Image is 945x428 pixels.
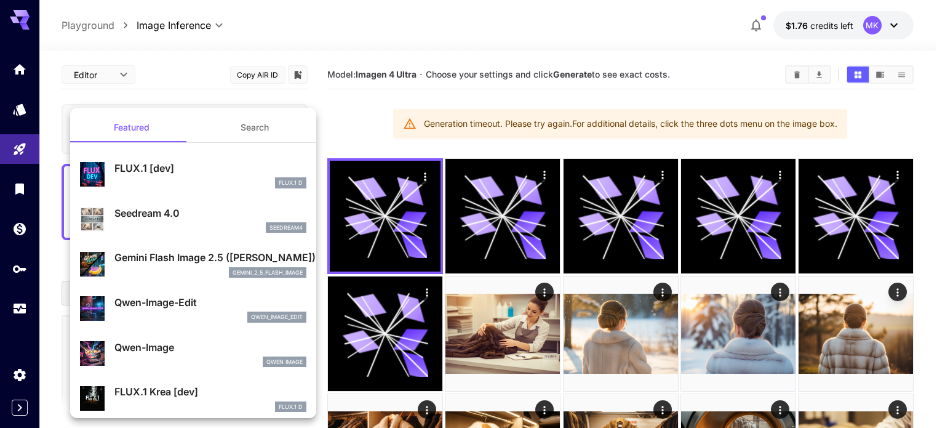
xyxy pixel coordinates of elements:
[80,335,306,373] div: Qwen-ImageQwen Image
[114,384,306,399] p: FLUX.1 Krea [dev]
[114,161,306,176] p: FLUX.1 [dev]
[80,245,306,283] div: Gemini Flash Image 2.5 ([PERSON_NAME])gemini_2_5_flash_image
[883,369,945,428] iframe: Chat Widget
[80,156,306,193] div: FLUX.1 [dev]FLUX.1 D
[279,403,303,411] p: FLUX.1 D
[279,179,303,187] p: FLUX.1 D
[80,379,306,417] div: FLUX.1 Krea [dev]FLUX.1 D
[80,201,306,238] div: Seedream 4.0seedream4
[269,224,303,232] p: seedream4
[251,313,303,321] p: qwen_image_edit
[883,369,945,428] div: Виджет чата
[114,250,306,265] p: Gemini Flash Image 2.5 ([PERSON_NAME])
[233,269,303,277] p: gemini_2_5_flash_image
[70,113,193,142] button: Featured
[114,295,306,310] p: Qwen-Image-Edit
[266,358,303,366] p: Qwen Image
[114,206,306,220] p: Seedream 4.0
[114,340,306,355] p: Qwen-Image
[193,113,316,142] button: Search
[80,290,306,328] div: Qwen-Image-Editqwen_image_edit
